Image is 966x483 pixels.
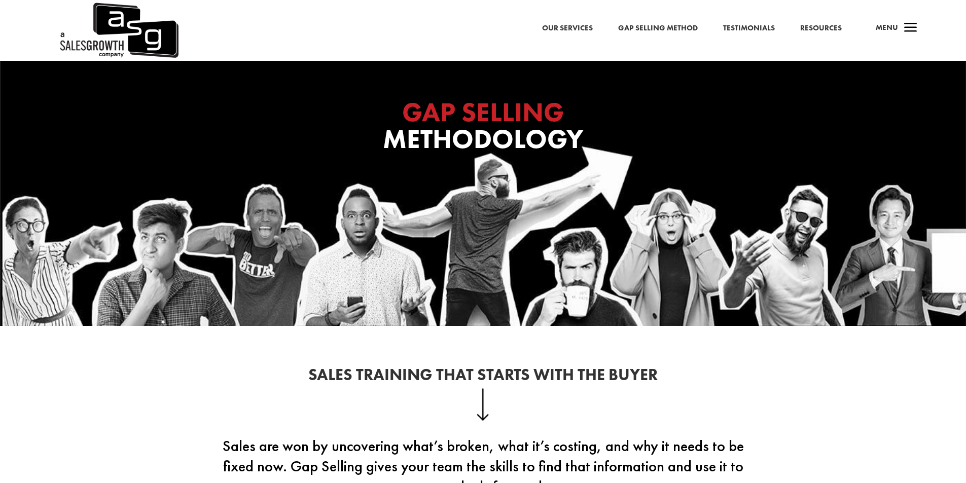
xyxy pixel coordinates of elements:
span: a [901,18,921,39]
span: Menu [876,22,898,32]
a: Testimonials [723,22,775,35]
a: Our Services [542,22,593,35]
span: GAP SELLING [402,95,564,129]
a: Gap Selling Method [618,22,698,35]
a: Resources [800,22,842,35]
h2: Sales Training That Starts With the Buyer [209,367,757,388]
img: down-arrow [477,388,489,421]
h1: Methodology [280,99,686,158]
